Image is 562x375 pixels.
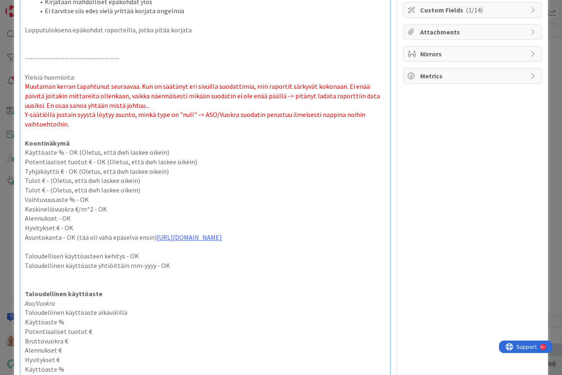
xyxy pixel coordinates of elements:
[17,1,38,11] span: Support
[420,71,526,81] span: Metrics
[25,82,381,109] span: Muutaman kerran tapahtunut seuraavaa. Kun on säätänyt eri sivuilla suodattimia, niin raportit sär...
[466,6,483,14] span: ( 1/14 )
[25,157,386,167] p: Potentiaaliset tuotot € - OK (Oletus, että dwh laskee oikein)
[25,185,386,195] p: Tulot € - (Oletus, että dwh laskee oikein)
[25,233,386,242] p: Asuntokanta - OK (tää oli vähä epäselvä ensin)
[25,251,386,261] p: Taloudellisen käyttöasteen kehitys - OK
[25,205,386,214] p: Keskineliövuokra €/m^2 - OK
[25,336,386,346] p: Bruttovuokra €
[25,195,386,205] p: Vaihtuvuusaste % - OK
[25,73,386,82] p: Yleisiä huomioita:
[25,25,386,35] p: Lopputuloksena epäkohdat raporteilla, jotka pitää korjata.
[25,308,386,317] p: Taloudellinen käyttöaste aikavälillä
[25,290,102,298] strong: Taloudellinen käyttöaste
[25,327,386,336] p: Potentiaaliset tuotot €
[25,176,386,185] p: Tulot € - (Oletus, että dwh laskee oikein)
[25,365,386,374] p: Käyttöaste %
[25,346,386,355] p: Alennukset €
[25,223,386,233] p: Hyvitykset € - OK
[25,148,386,157] p: Käyttöaste % - OK (Oletus, että dwh laskee oikein)
[157,233,222,241] a: [URL][DOMAIN_NAME]
[42,3,46,10] div: 9+
[25,110,367,128] span: Y-säätiöllä jostain syystä löytyy asunto, minkä type on "null" -> ASO/Vuokra suodatin perustuu il...
[25,355,386,365] p: Hyvitykset €
[25,139,70,147] strong: Koontinäkymä
[25,167,386,176] p: Tyhjäkäyttö € - OK (Oletus, että dwh laskee oikein)
[35,6,386,16] li: Ei tarvitse siis edes vielä yrittää korjata ongelmia
[420,27,526,37] span: Attachments
[420,49,526,59] span: Mirrors
[25,214,386,223] p: Alennukset - OK
[420,5,526,15] span: Custom Fields
[25,317,386,327] p: Käyttöaste %
[25,261,386,270] p: Taloudellinen käyttöaste yhtiöittäin mm-yyyy - OK
[25,299,55,307] em: Aso/Vuokra
[25,54,386,63] p: --------------------------------------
